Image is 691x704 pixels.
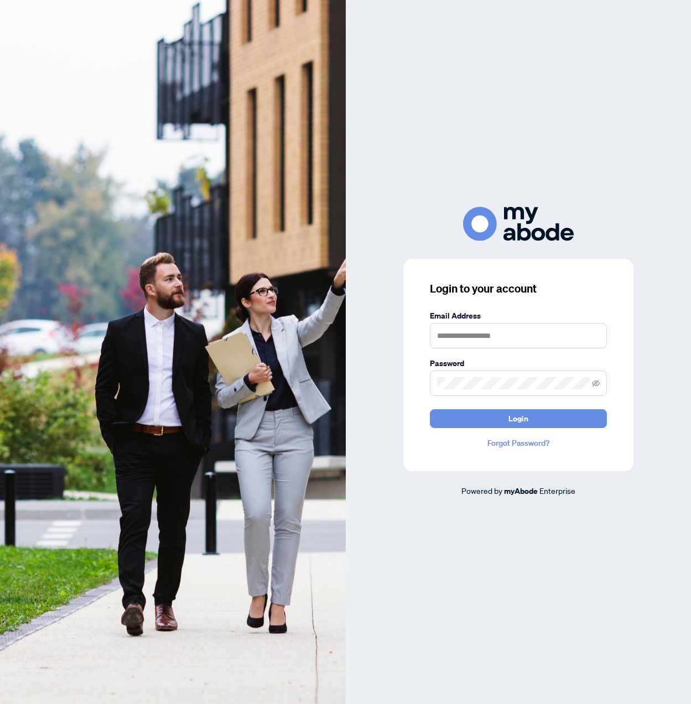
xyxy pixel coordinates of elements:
span: Login [508,410,528,427]
a: Forgot Password? [430,437,607,449]
span: eye-invisible [592,379,600,387]
img: ma-logo [463,207,574,241]
label: Email Address [430,310,607,322]
h3: Login to your account [430,281,607,296]
span: Enterprise [539,486,575,496]
label: Password [430,357,607,369]
span: Powered by [461,486,502,496]
a: myAbode [504,485,538,497]
button: Login [430,409,607,428]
